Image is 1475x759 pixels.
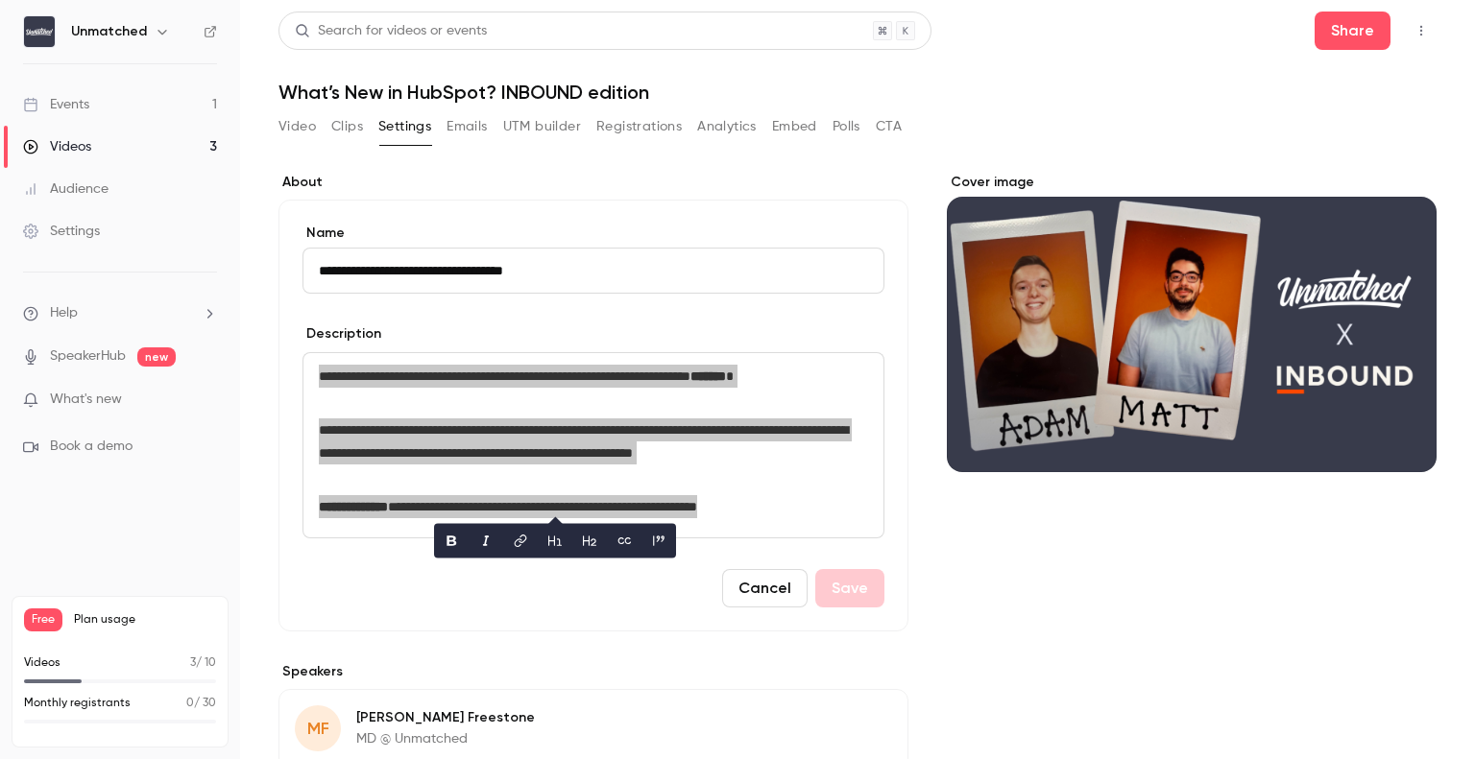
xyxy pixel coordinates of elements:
span: new [137,347,176,367]
button: Cancel [722,569,808,607]
p: / 10 [190,654,216,672]
button: blockquote [643,526,674,557]
div: editor [303,353,883,537]
p: / 30 [186,695,216,712]
span: MF [307,716,329,742]
button: Clips [331,111,363,142]
label: Description [302,324,381,344]
label: About [278,173,908,192]
button: bold [436,526,467,557]
button: italic [471,526,501,557]
div: Search for videos or events [295,21,487,41]
span: Book a demo [50,437,133,457]
button: CTA [876,111,902,142]
span: 0 [186,698,194,709]
button: Settings [378,111,431,142]
button: link [505,526,536,557]
div: Settings [23,222,100,241]
p: Videos [24,654,60,672]
p: [PERSON_NAME] Freestone [356,708,535,727]
section: Cover image [947,173,1437,472]
button: Embed [772,111,817,142]
label: Cover image [947,173,1437,192]
button: Polls [833,111,860,142]
p: Monthly registrants [24,695,131,712]
button: Analytics [697,111,757,142]
section: description [302,352,884,538]
label: Speakers [278,662,908,681]
h1: What’s New in HubSpot? INBOUND edition [278,81,1437,104]
span: Free [24,608,62,631]
button: Top Bar Actions [1406,15,1437,46]
span: 3 [190,657,196,669]
button: UTM builder [503,111,581,142]
div: Audience [23,179,109,199]
div: Videos [23,137,91,156]
label: Name [302,224,884,243]
span: What's new [50,390,122,410]
div: Events [23,95,89,114]
img: Unmatched [24,16,55,47]
span: Plan usage [74,612,216,628]
span: Help [50,303,78,323]
button: Emails [447,111,487,142]
button: Registrations [596,111,682,142]
a: SpeakerHub [50,346,126,367]
h6: Unmatched [71,22,147,41]
button: Share [1315,12,1390,50]
button: Video [278,111,316,142]
li: help-dropdown-opener [23,303,217,323]
p: MD @ Unmatched [356,729,535,748]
